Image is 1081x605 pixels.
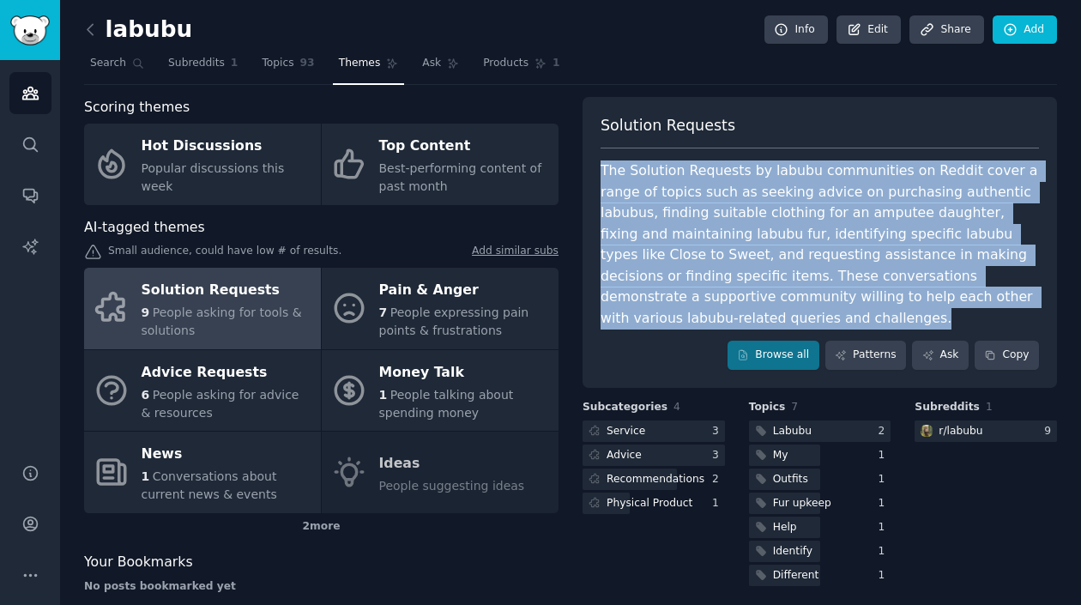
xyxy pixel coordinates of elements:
[333,50,405,85] a: Themes
[773,448,788,463] div: My
[162,50,244,85] a: Subreddits1
[939,424,982,439] div: r/ labubu
[915,420,1057,442] a: labubur/labubu9
[379,359,550,386] div: Money Talk
[322,268,559,349] a: Pain & Anger7People expressing pain points & frustrations
[993,15,1057,45] a: Add
[483,56,528,71] span: Products
[749,517,891,538] a: Help1
[84,350,321,432] a: Advice Requests6People asking for advice & resources
[773,424,812,439] div: Labubu
[422,56,441,71] span: Ask
[142,306,150,319] span: 9
[142,441,312,469] div: News
[84,552,193,573] span: Your Bookmarks
[921,425,933,437] img: labubu
[879,496,891,511] div: 1
[84,124,321,205] a: Hot DiscussionsPopular discussions this week
[142,306,302,337] span: People asking for tools & solutions
[773,568,819,584] div: Different
[142,277,312,305] div: Solution Requests
[773,472,808,487] div: Outfits
[601,115,735,136] span: Solution Requests
[84,97,190,118] span: Scoring themes
[712,424,725,439] div: 3
[825,341,906,370] a: Patterns
[84,244,559,262] div: Small audience, could have low # of results.
[379,133,550,160] div: Top Content
[472,244,559,262] a: Add similar subs
[728,341,819,370] a: Browse all
[90,56,126,71] span: Search
[142,469,277,501] span: Conversations about current news & events
[477,50,565,85] a: Products1
[1044,424,1057,439] div: 9
[84,513,559,541] div: 2 more
[583,469,725,490] a: Recommendations2
[379,277,550,305] div: Pain & Anger
[879,520,891,535] div: 1
[749,541,891,562] a: Identify1
[712,448,725,463] div: 3
[339,56,381,71] span: Themes
[986,401,993,413] span: 1
[142,161,285,193] span: Popular discussions this week
[749,420,891,442] a: Labubu2
[84,217,205,239] span: AI-tagged themes
[607,424,645,439] div: Service
[379,161,542,193] span: Best-performing content of past month
[379,306,529,337] span: People expressing pain points & frustrations
[879,448,891,463] div: 1
[773,520,797,535] div: Help
[84,16,192,44] h2: labubu
[583,420,725,442] a: Service3
[583,493,725,514] a: Physical Product1
[601,160,1039,329] div: The Solution Requests by labubu communities on Reddit cover a range of topics such as seeking adv...
[712,472,725,487] div: 2
[607,472,704,487] div: Recommendations
[912,341,969,370] a: Ask
[749,565,891,586] a: Different1
[764,15,828,45] a: Info
[168,56,225,71] span: Subreddits
[712,496,725,511] div: 1
[773,496,831,511] div: Fur upkeep
[583,400,667,415] span: Subcategories
[142,469,150,483] span: 1
[909,15,983,45] a: Share
[975,341,1039,370] button: Copy
[142,359,312,386] div: Advice Requests
[791,401,798,413] span: 7
[773,544,812,560] div: Identify
[84,579,559,595] div: No posts bookmarked yet
[607,496,692,511] div: Physical Product
[379,388,514,420] span: People talking about spending money
[84,50,150,85] a: Search
[256,50,320,85] a: Topics93
[416,50,465,85] a: Ask
[673,401,680,413] span: 4
[84,268,321,349] a: Solution Requests9People asking for tools & solutions
[231,56,239,71] span: 1
[879,472,891,487] div: 1
[322,350,559,432] a: Money Talk1People talking about spending money
[553,56,560,71] span: 1
[142,388,299,420] span: People asking for advice & resources
[142,133,312,160] div: Hot Discussions
[879,568,891,584] div: 1
[879,544,891,560] div: 1
[879,424,891,439] div: 2
[915,400,980,415] span: Subreddits
[607,448,642,463] div: Advice
[84,432,321,513] a: News1Conversations about current news & events
[142,388,150,402] span: 6
[379,306,388,319] span: 7
[749,445,891,466] a: My1
[749,400,786,415] span: Topics
[10,15,50,45] img: GummySearch logo
[262,56,293,71] span: Topics
[322,124,559,205] a: Top ContentBest-performing content of past month
[379,388,388,402] span: 1
[583,445,725,466] a: Advice3
[836,15,901,45] a: Edit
